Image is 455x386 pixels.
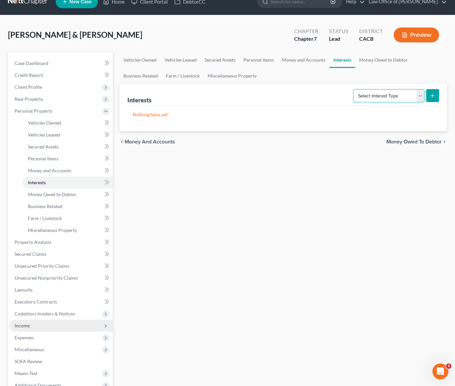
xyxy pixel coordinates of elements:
a: Vehicles Owned [23,117,113,129]
span: Secured Claims [15,251,46,257]
div: Chapter [294,35,318,43]
span: Vehicles Leased [28,132,60,138]
a: Money and Accounts [23,165,113,177]
a: Personal Items [23,153,113,165]
span: Executory Contracts [15,299,57,304]
div: Status [329,28,349,35]
span: Money and Accounts [28,168,71,173]
span: [PERSON_NAME] & [PERSON_NAME] [8,30,142,39]
span: Secured Assets [28,144,59,149]
div: Interests [127,96,152,104]
div: District [359,28,383,35]
span: Credit Report [15,72,43,78]
span: Means Test [15,370,37,376]
span: Money Owed to Debtor [28,192,77,197]
a: Farm / Livestock [162,68,204,84]
a: Business Related [23,200,113,212]
span: Vehicles Owned [28,120,61,126]
a: Miscellaneous Property [23,224,113,236]
i: chevron_right [442,139,447,144]
span: Personal Property [15,108,52,114]
a: Interests [23,177,113,189]
span: Client Profile [15,84,42,90]
a: Farm / Livestock [23,212,113,224]
a: Business Related [119,68,162,84]
span: Codebtors Insiders & Notices [15,311,75,316]
iframe: Intercom live chat [432,363,448,379]
a: Unsecured Priority Claims [9,260,113,272]
span: Unsecured Nonpriority Claims [15,275,78,281]
span: Miscellaneous [15,347,44,352]
span: Money Owed to Debtor [386,139,442,144]
span: Interests [28,180,46,185]
span: Case Dashboard [15,60,48,66]
a: Case Dashboard [9,57,113,69]
span: Personal Items [28,156,58,161]
a: Money and Accounts [278,52,329,68]
a: Money Owed to Debtor [23,189,113,200]
a: Executory Contracts [9,296,113,308]
div: Chapter [294,28,318,35]
button: Money Owed to Debtor chevron_right [386,139,447,144]
p: Nothing here yet! [133,111,434,118]
a: Miscellaneous Property [204,68,261,84]
span: Miscellaneous Property [28,227,77,233]
a: Credit Report [9,69,113,81]
span: Farm / Livestock [28,215,62,221]
a: SOFA Review [9,356,113,367]
i: chevron_left [119,139,125,144]
a: Money Owed to Debtor [355,52,412,68]
div: Lead [329,35,349,43]
div: CACB [359,35,383,43]
span: 3 [446,363,451,369]
a: Vehicles Owned [119,52,161,68]
a: Vehicles Leased [161,52,201,68]
a: Property Analysis [9,236,113,248]
a: Lawsuits [9,284,113,296]
span: Real Property [15,96,43,102]
span: Expenses [15,335,33,340]
a: Interests [329,52,355,68]
span: Lawsuits [15,287,32,293]
a: Secured Claims [9,248,113,260]
span: SOFA Review [15,358,42,364]
span: 7 [314,35,317,42]
a: Personal Items [239,52,278,68]
a: Secured Assets [23,141,113,153]
a: Secured Assets [201,52,239,68]
a: Unsecured Nonpriority Claims [9,272,113,284]
span: Money and Accounts [125,139,175,144]
button: Preview [394,28,439,42]
span: Property Analysis [15,239,51,245]
span: Business Related [28,203,62,209]
span: Unsecured Priority Claims [15,263,69,269]
span: Income [15,323,30,328]
a: Vehicles Leased [23,129,113,141]
button: chevron_left Money and Accounts [119,139,175,144]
